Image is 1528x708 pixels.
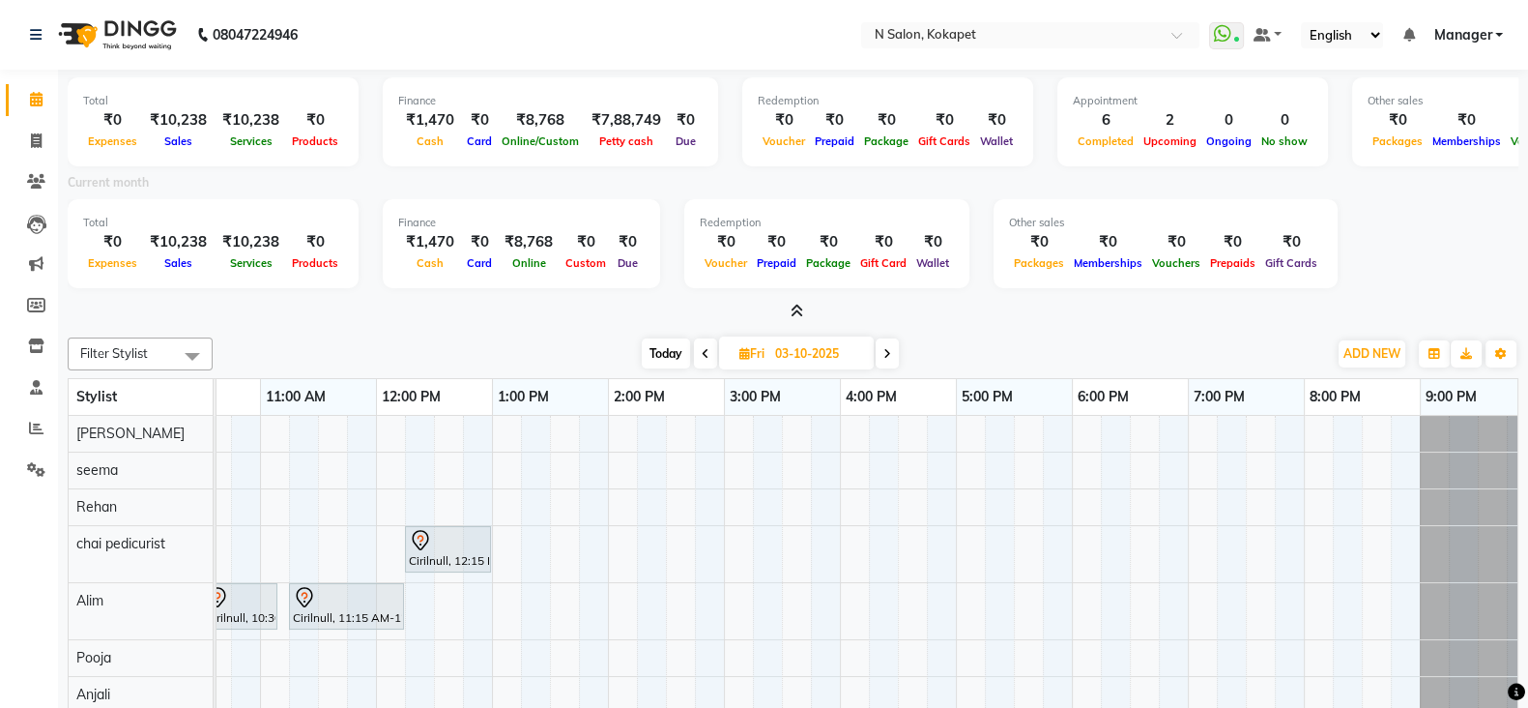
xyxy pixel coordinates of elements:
span: Expenses [83,134,142,148]
span: Wallet [911,256,954,270]
div: Finance [398,215,645,231]
button: ADD NEW [1339,340,1405,368]
div: Cirilnull, 12:15 PM-01:00 PM, Women Cafe H&f Manicure/Pedicure [407,529,489,570]
div: ₹0 [758,109,810,132]
a: 9:00 PM [1421,383,1482,411]
div: 0 [1256,109,1312,132]
span: Rehan [76,498,117,516]
span: Alim [76,592,103,609]
div: ₹0 [611,231,645,253]
span: Fri [735,346,769,361]
input: 2025-10-03 [769,339,866,369]
span: Prepaid [810,134,859,148]
div: ₹1,470 [398,109,462,132]
span: Gift Cards [913,134,975,148]
span: Products [287,134,343,148]
span: Petty cash [594,134,658,148]
span: Voucher [758,134,810,148]
span: Memberships [1069,256,1147,270]
span: Sales [159,256,197,270]
span: Due [613,256,643,270]
span: Online [507,256,551,270]
div: ₹0 [462,109,497,132]
div: ₹0 [801,231,855,253]
img: logo [49,8,182,62]
div: ₹10,238 [215,109,287,132]
a: 5:00 PM [957,383,1018,411]
span: Wallet [975,134,1018,148]
span: Expenses [83,256,142,270]
div: ₹1,470 [398,231,462,253]
span: Packages [1368,134,1427,148]
span: Due [671,134,701,148]
div: ₹0 [752,231,801,253]
span: Custom [561,256,611,270]
div: ₹0 [462,231,497,253]
div: Appointment [1073,93,1312,109]
span: Manager [1433,25,1491,45]
span: Stylist [76,388,117,405]
div: Finance [398,93,703,109]
div: Other sales [1009,215,1322,231]
div: ₹0 [1205,231,1260,253]
span: Services [225,256,277,270]
div: ₹0 [1260,231,1322,253]
span: ADD NEW [1343,346,1400,361]
span: Packages [1009,256,1069,270]
div: ₹8,768 [497,109,584,132]
span: Voucher [700,256,752,270]
div: ₹10,238 [142,109,215,132]
span: Prepaid [752,256,801,270]
div: ₹0 [669,109,703,132]
div: ₹0 [287,109,343,132]
a: 3:00 PM [725,383,786,411]
div: 6 [1073,109,1139,132]
div: 0 [1201,109,1256,132]
span: Online/Custom [497,134,584,148]
a: 2:00 PM [609,383,670,411]
div: ₹0 [913,109,975,132]
div: ₹0 [911,231,954,253]
span: seema [76,461,118,479]
a: 6:00 PM [1073,383,1134,411]
span: Card [462,134,497,148]
a: 4:00 PM [841,383,902,411]
span: Card [462,256,497,270]
span: Vouchers [1147,256,1205,270]
div: ₹0 [83,231,142,253]
div: ₹0 [83,109,142,132]
div: ₹0 [975,109,1018,132]
span: Package [859,134,913,148]
label: Current month [68,174,149,192]
span: Cash [412,134,448,148]
div: ₹0 [1368,109,1427,132]
span: Prepaids [1205,256,1260,270]
div: Redemption [758,93,1018,109]
span: Products [287,256,343,270]
a: 11:00 AM [261,383,331,411]
div: 2 [1139,109,1201,132]
span: Sales [159,134,197,148]
div: ₹10,238 [142,231,215,253]
b: 08047224946 [213,8,298,62]
span: Memberships [1427,134,1506,148]
span: Cash [412,256,448,270]
div: ₹0 [1009,231,1069,253]
span: Pooja [76,649,111,666]
div: ₹7,88,749 [584,109,669,132]
div: Cirilnull, 10:30 AM-11:10 AM, Acrylic extentions [204,586,275,627]
span: Services [225,134,277,148]
div: Total [83,215,343,231]
div: ₹0 [287,231,343,253]
a: 1:00 PM [493,383,554,411]
div: ₹0 [561,231,611,253]
span: Gift Card [855,256,911,270]
a: 8:00 PM [1305,383,1366,411]
span: Filter Stylist [80,345,148,361]
span: Gift Cards [1260,256,1322,270]
div: ₹0 [810,109,859,132]
span: Ongoing [1201,134,1256,148]
span: Upcoming [1139,134,1201,148]
div: Cirilnull, 11:15 AM-12:15 PM, Permanent Nail Paint - Solid Color (Hand) [291,586,402,627]
div: ₹10,238 [215,231,287,253]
